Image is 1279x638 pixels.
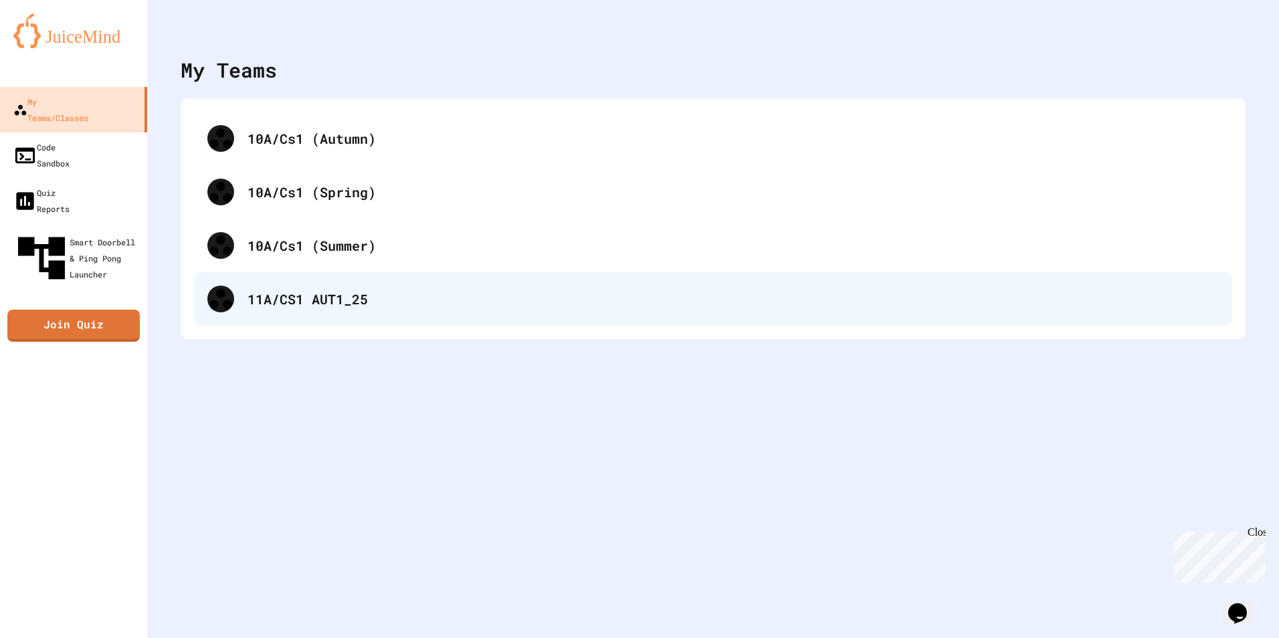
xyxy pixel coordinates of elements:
a: Join Quiz [7,310,140,342]
iframe: chat widget [1168,526,1266,583]
div: Quiz Reports [13,185,70,217]
div: 11A/CS1 AUT1_25 [248,289,1219,309]
div: 11A/CS1 AUT1_25 [194,272,1232,326]
div: Smart Doorbell & Ping Pong Launcher [13,230,142,286]
div: 10A/Cs1 (Autumn) [248,128,1219,148]
div: Code Sandbox [13,139,70,171]
div: My Teams [181,55,277,85]
iframe: chat widget [1223,584,1266,625]
div: 10A/Cs1 (Spring) [194,165,1232,219]
div: 10A/Cs1 (Summer) [194,219,1232,272]
div: 10A/Cs1 (Spring) [248,182,1219,202]
div: My Teams/Classes [13,94,88,126]
div: Chat with us now!Close [5,5,92,85]
div: 10A/Cs1 (Summer) [248,235,1219,255]
img: logo-orange.svg [13,13,134,48]
div: 10A/Cs1 (Autumn) [194,112,1232,165]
